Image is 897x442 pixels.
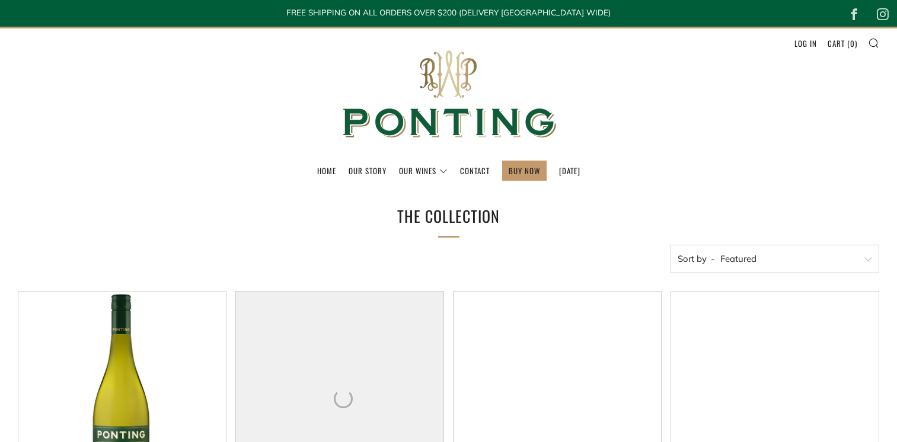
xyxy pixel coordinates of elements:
h1: The Collection [271,203,627,230]
a: Home [317,161,336,180]
a: Our Wines [399,161,448,180]
a: Contact [460,161,490,180]
a: Cart (0) [828,34,857,53]
a: [DATE] [559,161,580,180]
img: Ponting Wines [330,28,567,161]
span: 0 [850,37,855,49]
a: BUY NOW [509,161,540,180]
a: Log in [794,34,817,53]
a: Our Story [349,161,387,180]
